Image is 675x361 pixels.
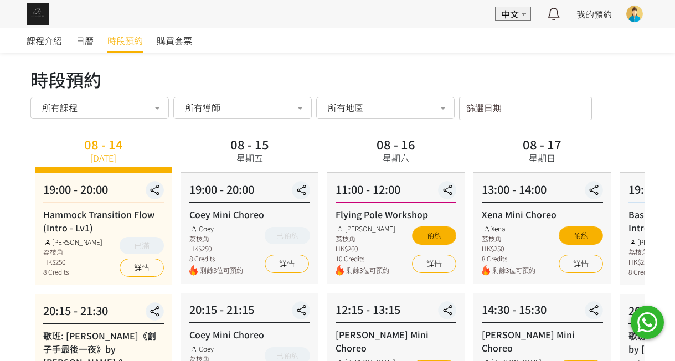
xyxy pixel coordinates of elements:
[482,328,602,354] div: [PERSON_NAME] Mini Choreo
[523,138,561,150] div: 08 - 17
[120,237,164,254] button: 已滿
[383,151,409,164] div: 星期六
[336,208,456,221] div: Flying Pole Workshop
[107,28,143,53] a: 時段預約
[336,244,395,254] div: HK$260
[27,28,62,53] a: 課程介紹
[529,151,555,164] div: 星期日
[43,257,103,267] div: HK$250
[90,151,116,164] div: [DATE]
[459,97,592,120] input: 篩選日期
[107,34,143,47] span: 時段預約
[412,226,456,245] button: 預約
[559,226,603,245] button: 預約
[189,181,310,203] div: 19:00 - 20:00
[189,208,310,221] div: Coey Mini Choreo
[336,301,456,323] div: 12:15 - 13:15
[482,234,535,244] div: 荔枝角
[482,208,602,221] div: Xena Mini Choreo
[189,344,243,354] div: Coey
[482,301,602,323] div: 14:30 - 15:30
[189,234,243,244] div: 荔枝角
[482,254,535,264] div: 8 Credits
[189,244,243,254] div: HK$250
[482,244,535,254] div: HK$250
[120,259,164,277] a: 詳情
[346,265,395,276] span: 剩餘3位可預約
[412,255,456,273] a: 詳情
[157,28,192,53] a: 購買套票
[43,181,164,203] div: 19:00 - 20:00
[30,66,645,92] div: 時段預約
[189,265,198,276] img: fire.png
[76,28,94,53] a: 日曆
[189,224,243,234] div: Coey
[189,328,310,341] div: Coey Mini Choreo
[482,181,602,203] div: 13:00 - 14:00
[43,208,164,234] div: Hammock Transition Flow (Intro - Lv1)
[265,227,310,244] button: 已預約
[377,138,415,150] div: 08 - 16
[492,265,535,276] span: 剩餘3位可預約
[27,3,49,25] img: img_61c0148bb0266
[559,255,603,273] a: 詳情
[43,302,164,324] div: 20:15 - 21:30
[482,265,490,276] img: fire.png
[200,265,243,276] span: 剩餘3位可預約
[43,267,103,277] div: 8 Credits
[265,255,309,273] a: 詳情
[336,234,395,244] div: 荔枝角
[336,181,456,203] div: 11:00 - 12:00
[230,138,269,150] div: 08 - 15
[576,7,612,20] a: 我的預約
[336,328,456,354] div: [PERSON_NAME] Mini Choreo
[157,34,192,47] span: 購買套票
[27,34,62,47] span: 課程介紹
[43,237,103,247] div: [PERSON_NAME]
[336,265,344,276] img: fire.png
[189,254,243,264] div: 8 Credits
[185,102,220,113] span: 所有導師
[42,102,78,113] span: 所有課程
[76,34,94,47] span: 日曆
[336,224,395,234] div: [PERSON_NAME]
[84,138,123,150] div: 08 - 14
[236,151,263,164] div: 星期五
[189,301,310,323] div: 20:15 - 21:15
[336,254,395,264] div: 10 Credits
[482,224,535,234] div: Xena
[43,247,103,257] div: 荔枝角
[328,102,363,113] span: 所有地區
